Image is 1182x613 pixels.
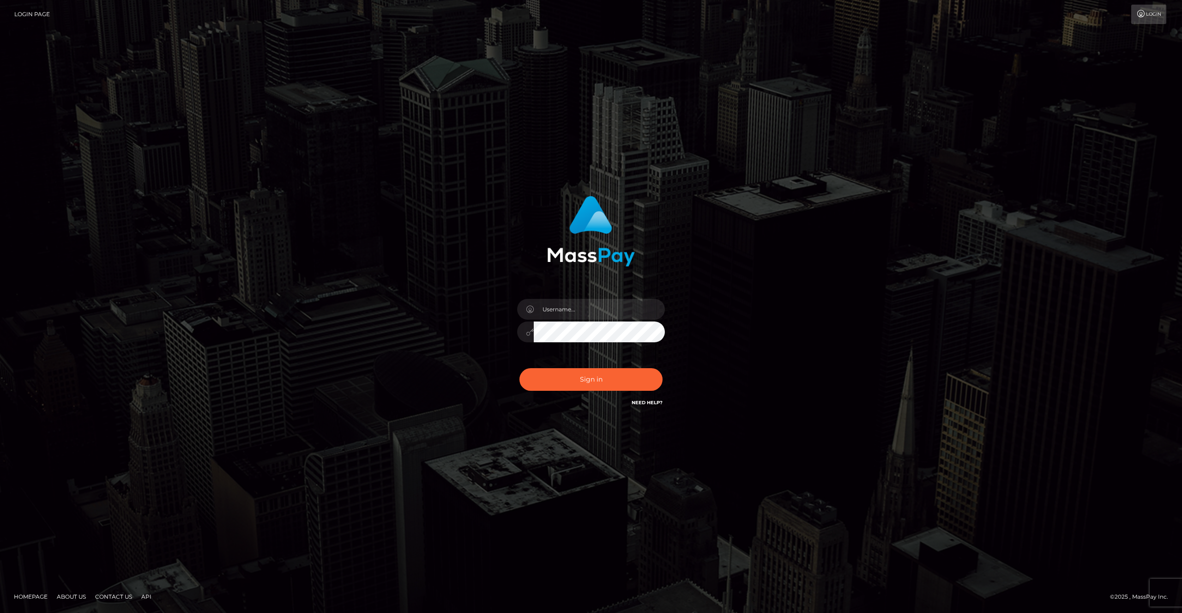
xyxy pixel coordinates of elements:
[138,589,155,604] a: API
[547,196,635,267] img: MassPay Login
[53,589,90,604] a: About Us
[1110,592,1175,602] div: © 2025 , MassPay Inc.
[10,589,51,604] a: Homepage
[534,299,665,320] input: Username...
[519,368,663,391] button: Sign in
[91,589,136,604] a: Contact Us
[632,400,663,406] a: Need Help?
[1131,5,1166,24] a: Login
[14,5,50,24] a: Login Page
